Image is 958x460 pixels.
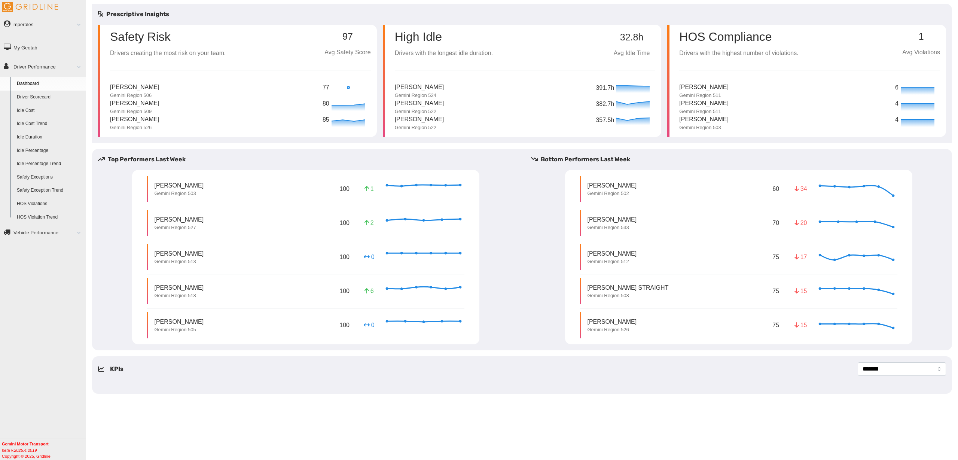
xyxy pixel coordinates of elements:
[2,441,86,459] div: Copyright © 2025, Gridline
[395,31,493,43] p: High Idle
[588,292,669,299] p: Gemini Region 508
[608,32,656,43] p: 32.8h
[608,49,656,58] p: Avg Idle Time
[324,31,370,42] p: 97
[155,224,204,231] p: Gemini Region 527
[596,116,614,131] p: 357.5h
[771,251,781,263] p: 75
[679,83,729,92] p: [PERSON_NAME]
[110,108,159,115] p: Gemini Region 509
[110,99,159,108] p: [PERSON_NAME]
[13,184,86,197] a: Safety Exception Trend
[324,48,370,57] p: Avg Safety Score
[110,124,159,131] p: Gemini Region 526
[13,117,86,131] a: Idle Cost Trend
[323,83,330,92] p: 77
[2,2,58,12] img: Gridline
[110,31,226,43] p: Safety Risk
[679,108,729,115] p: Gemini Region 511
[155,292,204,299] p: Gemini Region 518
[363,253,375,261] p: 0
[13,131,86,144] a: Idle Duration
[771,183,781,195] p: 60
[596,100,614,115] p: 382.7h
[13,211,86,224] a: HOS Violation Trend
[794,219,806,227] p: 20
[13,171,86,184] a: Safety Exceptions
[679,124,729,131] p: Gemini Region 503
[363,287,375,295] p: 6
[110,115,159,124] p: [PERSON_NAME]
[110,365,123,374] h5: KPIs
[395,124,444,131] p: Gemini Region 522
[588,249,637,258] p: [PERSON_NAME]
[395,115,444,124] p: [PERSON_NAME]
[596,83,614,98] p: 391.7h
[363,321,375,329] p: 0
[588,224,637,231] p: Gemini Region 533
[13,91,86,104] a: Driver Scorecard
[155,181,204,190] p: [PERSON_NAME]
[395,49,493,58] p: Drivers with the longest idle duration.
[13,144,86,158] a: Idle Percentage
[110,92,159,99] p: Gemini Region 506
[679,31,798,43] p: HOS Compliance
[679,49,798,58] p: Drivers with the highest number of violations.
[771,319,781,331] p: 75
[2,448,37,453] i: beta v.2025.4.2019
[155,258,204,265] p: Gemini Region 513
[588,317,637,326] p: [PERSON_NAME]
[363,219,375,227] p: 2
[155,215,204,224] p: [PERSON_NAME]
[155,249,204,258] p: [PERSON_NAME]
[323,99,330,109] p: 80
[895,99,899,109] p: 4
[902,48,940,57] p: Avg Violations
[794,185,806,193] p: 34
[110,49,226,58] p: Drivers creating the most risk on your team.
[588,215,637,224] p: [PERSON_NAME]
[155,190,204,197] p: Gemini Region 503
[155,317,204,326] p: [PERSON_NAME]
[679,115,729,124] p: [PERSON_NAME]
[110,83,159,92] p: [PERSON_NAME]
[794,321,806,329] p: 15
[679,92,729,99] p: Gemini Region 511
[771,217,781,229] p: 70
[395,99,444,108] p: [PERSON_NAME]
[395,108,444,115] p: Gemini Region 522
[531,155,952,164] h5: Bottom Performers Last Week
[2,442,49,446] b: Gemini Motor Transport
[588,190,637,197] p: Gemini Region 502
[895,83,899,92] p: 6
[395,92,444,99] p: Gemini Region 524
[363,185,375,193] p: 1
[771,285,781,297] p: 75
[902,31,940,42] p: 1
[794,287,806,295] p: 15
[794,253,806,261] p: 17
[13,104,86,118] a: Idle Cost
[13,157,86,171] a: Idle Percentage Trend
[155,283,204,292] p: [PERSON_NAME]
[338,251,351,263] p: 100
[338,285,351,297] p: 100
[395,83,444,92] p: [PERSON_NAME]
[338,217,351,229] p: 100
[13,77,86,91] a: Dashboard
[588,283,669,292] p: [PERSON_NAME] Straight
[895,115,899,125] p: 4
[98,155,519,164] h5: Top Performers Last Week
[323,115,330,125] p: 85
[588,181,637,190] p: [PERSON_NAME]
[338,183,351,195] p: 100
[98,10,169,19] h5: Prescriptive Insights
[13,197,86,211] a: HOS Violations
[588,258,637,265] p: Gemini Region 512
[338,319,351,331] p: 100
[588,326,637,333] p: Gemini Region 526
[679,99,729,108] p: [PERSON_NAME]
[155,326,204,333] p: Gemini Region 505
